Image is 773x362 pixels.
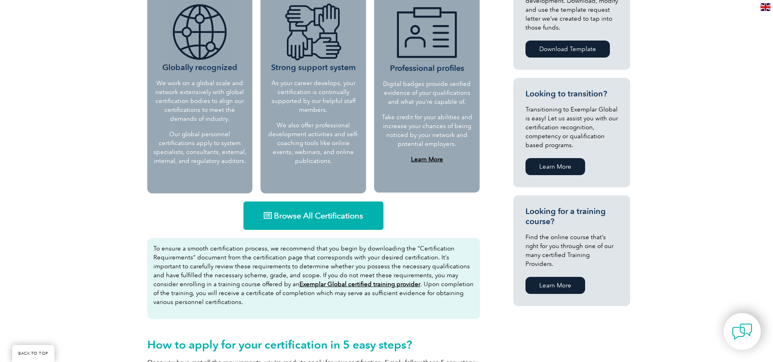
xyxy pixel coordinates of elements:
[732,321,752,342] img: contact-chat.png
[381,79,473,106] p: Digital badges provide verified evidence of your qualifications and what you’re capable of.
[153,79,247,123] p: We work on a global scale and network extensively with global certification bodies to align our c...
[267,79,360,114] p: As your career develops, your certification is continually supported by our helpful staff members.
[525,277,585,294] a: Learn More
[153,130,247,165] p: Our global personnel certifications apply to system specialists, consultants, external, internal,...
[525,89,618,99] h3: Looking to transition?
[274,212,363,220] span: Browse All Certifications
[12,345,54,362] a: BACK TO TOP
[381,2,473,73] h3: Professional profiles
[299,281,420,288] a: Exemplar Global certified training provider
[525,105,618,150] p: Transitioning to Exemplar Global is easy! Let us assist you with our certification recognition, c...
[381,113,473,148] p: Take credit for your abilities and increase your chances of being noticed by your network and pot...
[760,3,771,11] img: en
[267,121,360,165] p: We also offer professional development activities and self-coaching tools like online events, web...
[267,2,360,73] h3: Strong support system
[525,158,585,175] a: Learn More
[525,206,618,227] h3: Looking for a training course?
[153,2,247,73] h3: Globally recognized
[525,41,610,58] a: Download Template
[411,156,443,163] a: Learn More
[153,244,474,306] p: To ensure a smooth certification process, we recommend that you begin by downloading the “Certifi...
[525,233,618,268] p: Find the online course that’s right for you through one of our many certified Training Providers.
[243,201,383,230] a: Browse All Certifications
[147,338,480,351] h2: How to apply for your certification in 5 easy steps?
